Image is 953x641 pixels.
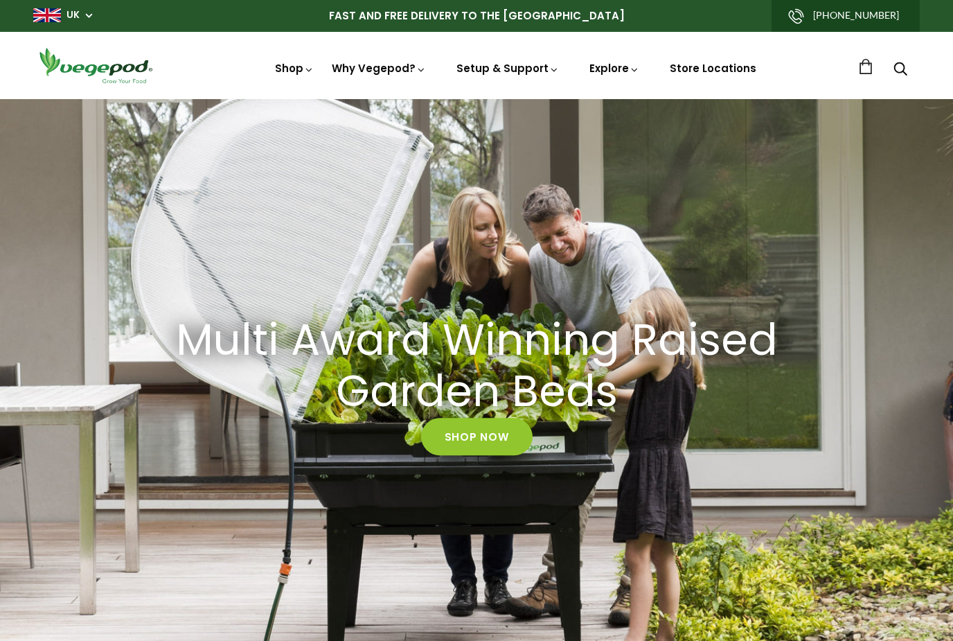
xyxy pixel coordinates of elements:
[893,63,907,78] a: Search
[456,61,559,76] a: Setup & Support
[421,418,533,455] a: Shop Now
[589,61,639,76] a: Explore
[275,61,314,76] a: Shop
[33,46,158,85] img: Vegepod
[66,8,80,22] a: UK
[148,315,805,419] a: Multi Award Winning Raised Garden Beds
[670,61,756,76] a: Store Locations
[33,8,61,22] img: gb_large.png
[332,61,426,76] a: Why Vegepod?
[165,315,788,419] h2: Multi Award Winning Raised Garden Beds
